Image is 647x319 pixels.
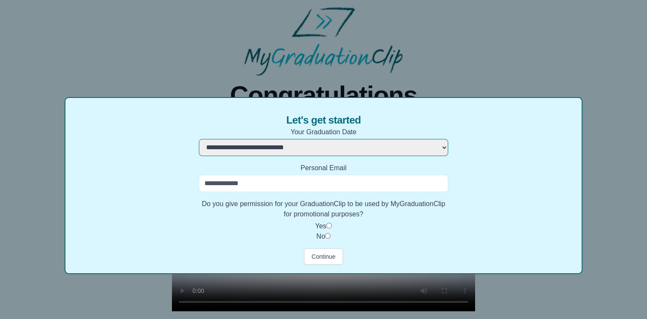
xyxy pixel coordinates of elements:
[315,222,326,230] label: Yes
[199,199,448,219] label: Do you give permission for your GraduationClip to be used by MyGraduationClip for promotional pur...
[286,113,360,127] span: Let's get started
[199,163,448,173] label: Personal Email
[304,248,343,265] button: Continue
[199,127,448,137] label: Your Graduation Date
[316,233,325,240] label: No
